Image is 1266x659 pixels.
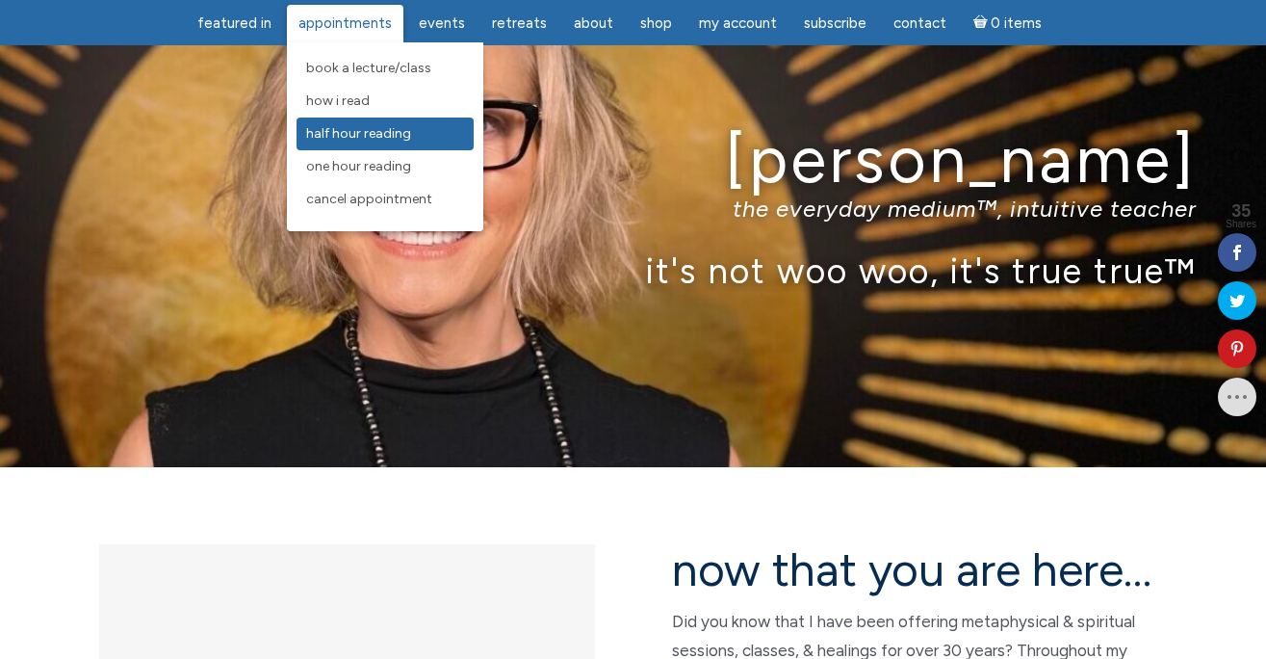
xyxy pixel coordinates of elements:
a: Events [407,5,477,42]
span: How I Read [306,92,370,109]
span: Shares [1226,220,1256,229]
span: Half Hour Reading [306,125,411,142]
span: About [574,14,613,32]
span: Appointments [298,14,392,32]
p: it's not woo woo, it's true true™ [70,250,1197,291]
a: Retreats [480,5,558,42]
span: Contact [893,14,946,32]
a: About [562,5,625,42]
a: featured in [186,5,283,42]
a: Book a Lecture/Class [297,52,474,85]
span: featured in [197,14,271,32]
h2: now that you are here… [672,544,1168,595]
a: Contact [882,5,958,42]
a: Cancel Appointment [297,183,474,216]
a: One Hour Reading [297,150,474,183]
a: Appointments [287,5,403,42]
span: Book a Lecture/Class [306,60,431,76]
span: 0 items [991,16,1042,31]
a: Subscribe [792,5,878,42]
a: My Account [687,5,788,42]
span: 35 [1226,202,1256,220]
p: the everyday medium™, intuitive teacher [70,195,1197,223]
span: Retreats [492,14,547,32]
a: Half Hour Reading [297,118,474,150]
i: Cart [973,14,992,32]
span: Events [419,14,465,32]
span: Shop [640,14,672,32]
span: My Account [699,14,777,32]
span: One Hour Reading [306,158,411,174]
h1: [PERSON_NAME] [70,123,1197,196]
a: Cart0 items [962,3,1054,42]
a: Shop [629,5,684,42]
span: Cancel Appointment [306,191,432,207]
span: Subscribe [804,14,866,32]
a: How I Read [297,85,474,118]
